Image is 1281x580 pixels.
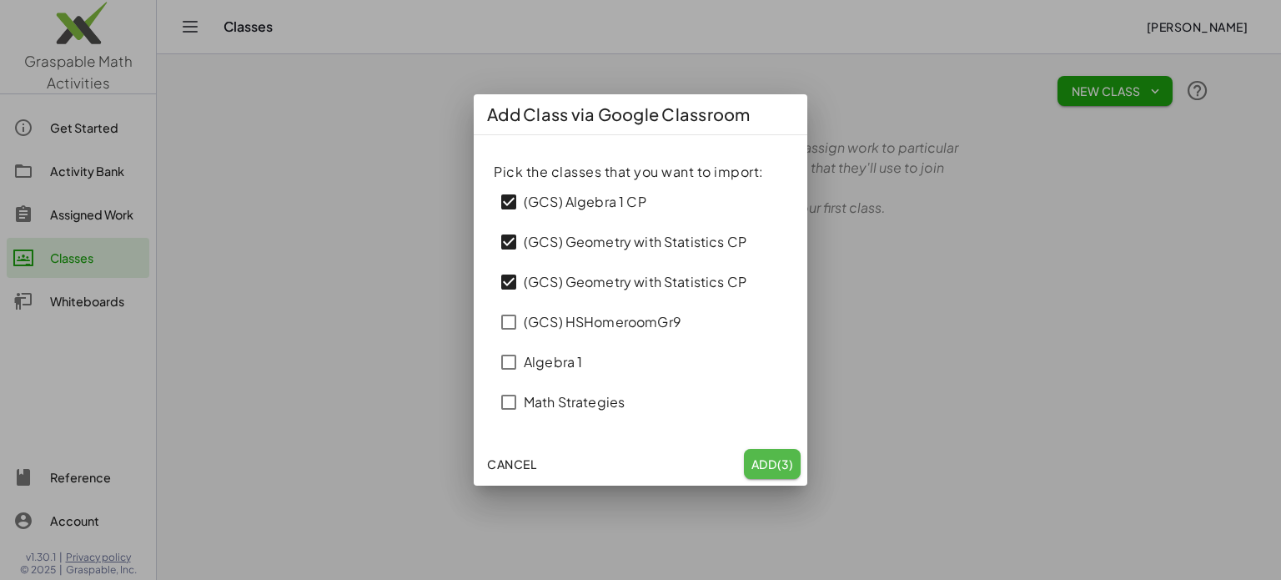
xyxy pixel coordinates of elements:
button: Add(3) [744,449,801,479]
div: Pick the classes that you want to import: [494,162,787,422]
div: Add Class via Google Classroom [474,94,807,134]
span: Add [751,456,794,472]
div: (GCS) Geometry with Statistics CP [524,232,746,252]
span: (3) [776,456,794,472]
div: (GCS) Geometry with Statistics CP [524,272,746,292]
div: (GCS) Algebra 1 CP [524,192,646,212]
div: (GCS) HSHomeroomGr9 [524,312,681,332]
button: Cancel [480,449,543,479]
div: Algebra 1 [524,352,582,372]
div: Math Strategies [524,392,625,412]
span: Cancel [487,456,536,472]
